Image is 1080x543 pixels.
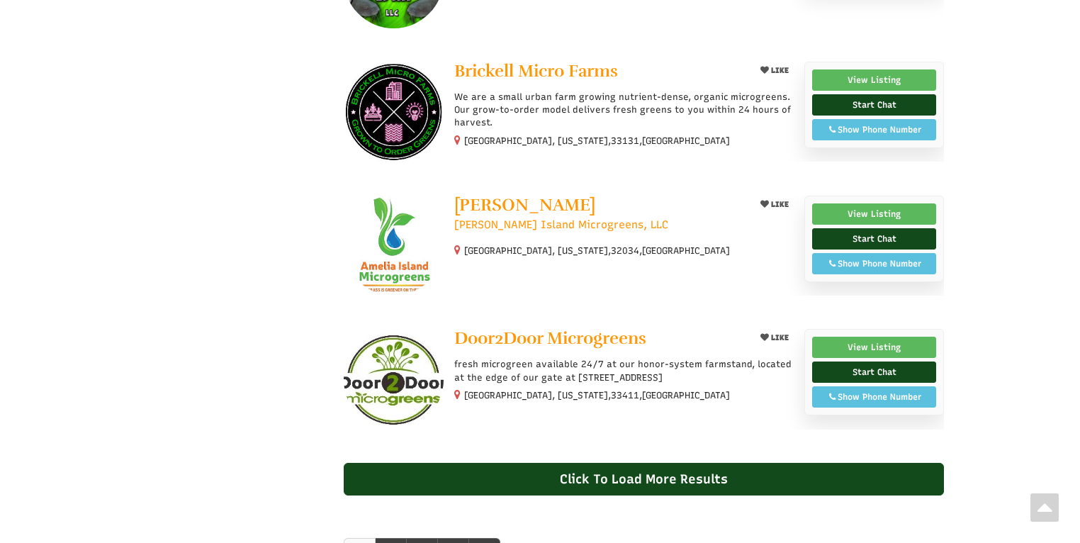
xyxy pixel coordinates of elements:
img: Christine Hiebel [344,196,444,296]
a: View Listing [812,69,936,91]
small: [GEOGRAPHIC_DATA], [US_STATE], , [464,390,730,401]
button: LIKE [755,62,794,79]
a: Start Chat [812,94,936,116]
span: 33131 [611,135,639,147]
a: Brickell Micro Farms [454,62,744,84]
div: Show Phone Number [820,391,928,403]
a: View Listing [812,337,936,358]
img: Brickell Micro Farms [344,62,444,162]
span: [PERSON_NAME] Island Microgreens, LLC [454,218,668,233]
button: LIKE [755,196,794,213]
a: Start Chat [812,362,936,383]
span: [PERSON_NAME] [454,194,595,215]
a: Start Chat [812,228,936,250]
div: Show Phone Number [820,257,928,270]
button: LIKE [755,329,794,347]
small: [GEOGRAPHIC_DATA], [US_STATE], , [464,245,730,256]
a: Door2Door Microgreens [454,329,744,351]
span: Brickell Micro Farms [454,60,618,82]
img: Door2Door Microgreens [344,329,444,429]
div: Click To Load More Results [344,463,945,496]
span: [GEOGRAPHIC_DATA] [642,389,730,402]
span: LIKE [769,333,789,342]
p: fresh microgreen available 24/7 at our honor-system farmstand, located at the edge of our gate at... [454,358,794,384]
span: 33411 [611,389,639,402]
span: 32034 [611,245,639,257]
a: View Listing [812,203,936,225]
div: Show Phone Number [820,123,928,136]
small: [GEOGRAPHIC_DATA], [US_STATE], , [464,135,730,146]
span: [GEOGRAPHIC_DATA] [642,245,730,257]
span: LIKE [769,200,789,209]
span: Door2Door Microgreens [454,328,646,349]
span: [GEOGRAPHIC_DATA] [642,135,730,147]
a: [PERSON_NAME] [PERSON_NAME] Island Microgreens, LLC [454,196,744,233]
span: LIKE [769,66,789,75]
p: We are a small urban farm growing nutrient-dense, organic microgreens. Our grow-to-order model de... [454,91,794,130]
